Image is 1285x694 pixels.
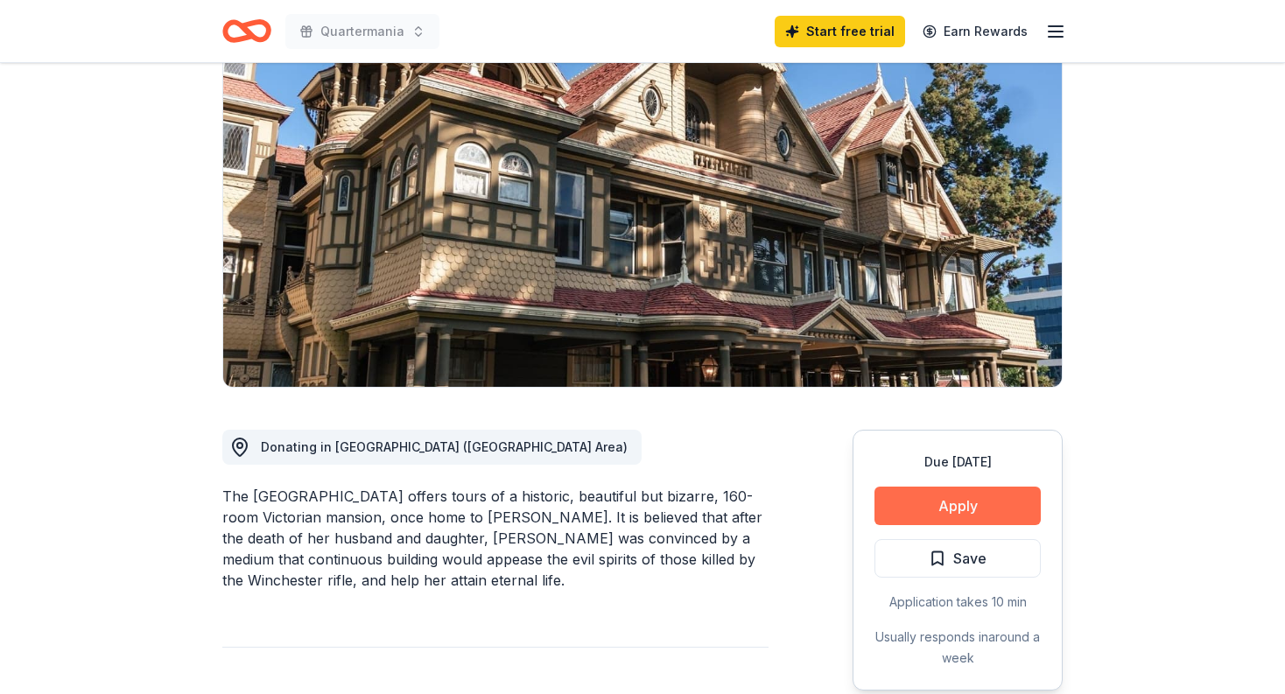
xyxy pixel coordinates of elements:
[874,627,1041,669] div: Usually responds in around a week
[320,21,404,42] span: Quartermania
[261,439,628,454] span: Donating in [GEOGRAPHIC_DATA] ([GEOGRAPHIC_DATA] Area)
[775,16,905,47] a: Start free trial
[874,592,1041,613] div: Application takes 10 min
[912,16,1038,47] a: Earn Rewards
[285,14,439,49] button: Quartermania
[874,452,1041,473] div: Due [DATE]
[223,53,1062,387] img: Image for Winchester Mystery House
[222,11,271,52] a: Home
[953,547,987,570] span: Save
[874,539,1041,578] button: Save
[222,486,769,591] div: The [GEOGRAPHIC_DATA] offers tours of a historic, beautiful but bizarre, 160-room Victorian mansi...
[874,487,1041,525] button: Apply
